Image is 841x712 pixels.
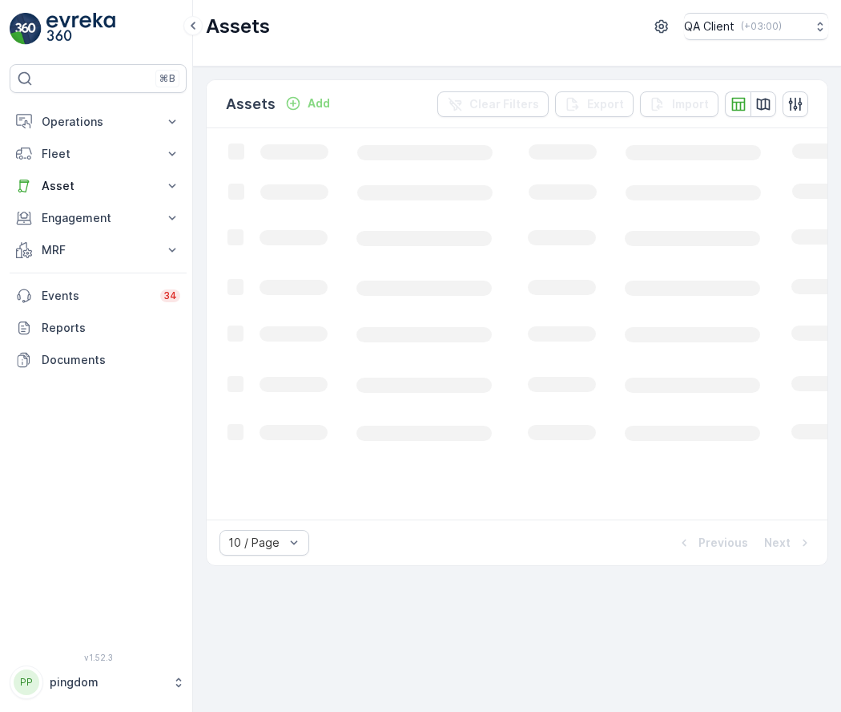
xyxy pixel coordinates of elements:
[42,114,155,130] p: Operations
[10,280,187,312] a: Events34
[279,94,336,113] button: Add
[42,352,180,368] p: Documents
[10,106,187,138] button: Operations
[226,93,276,115] p: Assets
[437,91,549,117] button: Clear Filters
[640,91,718,117] button: Import
[10,202,187,234] button: Engagement
[672,96,709,112] p: Import
[10,13,42,45] img: logo
[469,96,539,112] p: Clear Filters
[42,178,155,194] p: Asset
[50,674,164,690] p: pingdom
[10,234,187,266] button: MRF
[14,670,39,695] div: PP
[163,289,177,302] p: 34
[684,13,828,40] button: QA Client(+03:00)
[42,242,155,258] p: MRF
[159,72,175,85] p: ⌘B
[42,210,155,226] p: Engagement
[764,535,791,551] p: Next
[42,146,155,162] p: Fleet
[206,14,270,39] p: Assets
[46,13,115,45] img: logo_light-DOdMpM7g.png
[698,535,748,551] p: Previous
[763,533,815,552] button: Next
[674,533,750,552] button: Previous
[10,138,187,170] button: Fleet
[10,344,187,376] a: Documents
[10,653,187,662] span: v 1.52.3
[42,320,180,336] p: Reports
[10,665,187,699] button: PPpingdom
[684,18,734,34] p: QA Client
[10,170,187,202] button: Asset
[308,95,330,111] p: Add
[555,91,634,117] button: Export
[741,20,782,33] p: ( +03:00 )
[42,288,151,304] p: Events
[587,96,624,112] p: Export
[10,312,187,344] a: Reports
